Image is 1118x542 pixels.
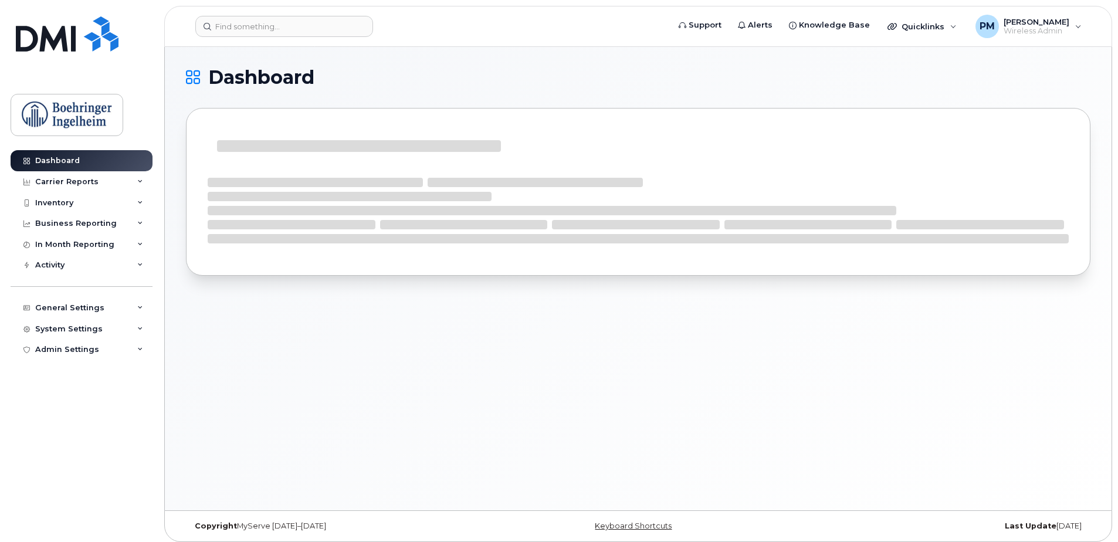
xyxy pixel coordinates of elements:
strong: Copyright [195,521,237,530]
a: Keyboard Shortcuts [595,521,672,530]
div: [DATE] [789,521,1090,531]
span: Dashboard [208,69,314,86]
div: MyServe [DATE]–[DATE] [186,521,487,531]
strong: Last Update [1005,521,1056,530]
